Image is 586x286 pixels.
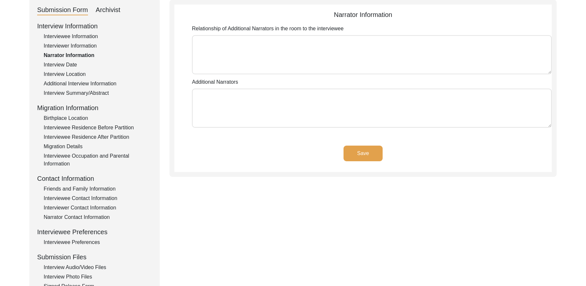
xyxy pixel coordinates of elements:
[44,238,152,246] div: Interviewee Preferences
[44,61,152,69] div: Interview Date
[44,204,152,212] div: Interviewer Contact Information
[44,143,152,150] div: Migration Details
[44,213,152,221] div: Narrator Contact Information
[37,174,152,183] div: Contact Information
[37,5,88,15] div: Submission Form
[192,78,238,86] label: Additional Narrators
[44,33,152,40] div: Interviewee Information
[44,70,152,78] div: Interview Location
[344,146,383,161] button: Save
[44,264,152,271] div: Interview Audio/Video Files
[44,133,152,141] div: Interviewee Residence After Partition
[37,21,152,31] div: Interview Information
[44,114,152,122] div: Birthplace Location
[44,80,152,88] div: Additional Interview Information
[96,5,121,15] div: Archivist
[44,273,152,281] div: Interview Photo Files
[174,10,552,20] div: Narrator Information
[44,89,152,97] div: Interview Summary/Abstract
[37,227,152,237] div: Interviewee Preferences
[44,152,152,168] div: Interviewee Occupation and Parental Information
[44,51,152,59] div: Narrator Information
[192,25,344,33] label: Relationship of Additional Narrators in the room to the interviewee
[44,194,152,202] div: Interviewee Contact Information
[44,185,152,193] div: Friends and Family Information
[37,103,152,113] div: Migration Information
[37,252,152,262] div: Submission Files
[44,124,152,132] div: Interviewee Residence Before Partition
[44,42,152,50] div: Interviewer Information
